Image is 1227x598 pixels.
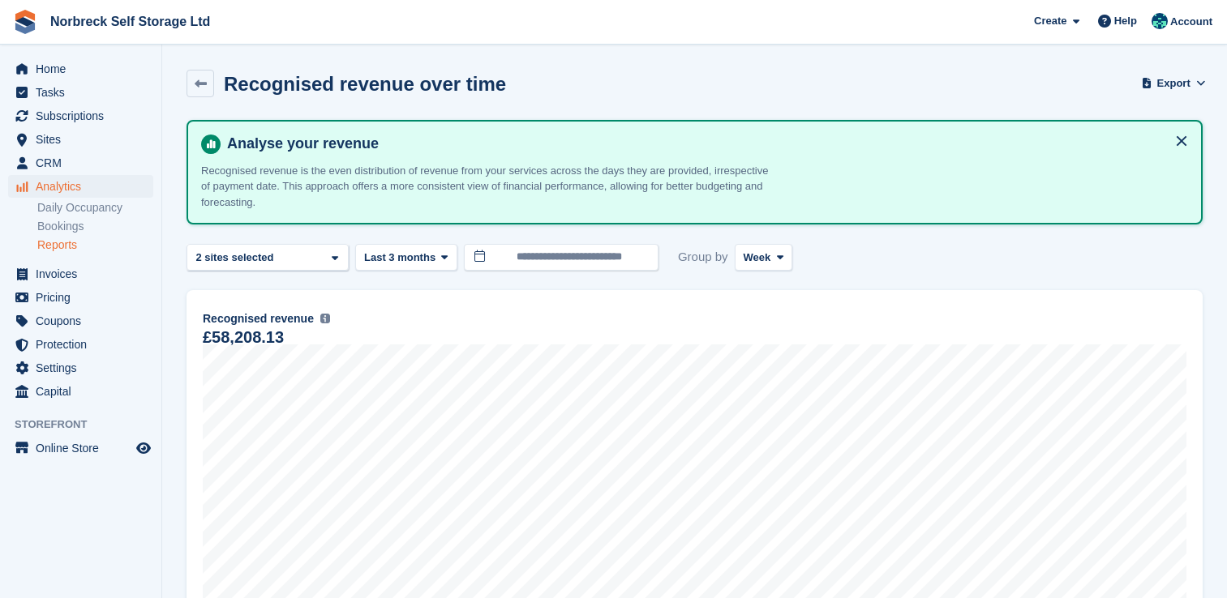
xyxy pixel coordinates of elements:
a: Preview store [134,438,153,458]
a: menu [8,380,153,403]
div: £58,208.13 [203,331,284,344]
h4: Analyse your revenue [221,135,1188,153]
span: Tasks [36,81,133,104]
span: Group by [678,244,728,271]
span: Recognised revenue [203,310,314,327]
a: Reports [37,237,153,253]
span: Export [1157,75,1191,92]
span: CRM [36,152,133,174]
a: menu [8,286,153,309]
div: 2 sites selected [193,250,280,266]
span: Analytics [36,175,133,198]
span: Invoices [36,263,133,285]
a: menu [8,58,153,80]
button: Export [1144,70,1203,96]
a: Bookings [37,219,153,234]
span: Storefront [15,416,161,433]
button: Last 3 months [355,244,457,271]
a: menu [8,310,153,332]
span: Settings [36,357,133,379]
span: Pricing [36,286,133,309]
span: Last 3 months [364,250,435,266]
a: Daily Occupancy [37,200,153,216]
img: stora-icon-8386f47178a22dfd0bd8f6a31ec36ba5ce8667c1dd55bd0f319d3a0aa187defe.svg [13,10,37,34]
a: menu [8,357,153,379]
a: Norbreck Self Storage Ltd [44,8,217,35]
span: Help [1114,13,1137,29]
span: Protection [36,333,133,356]
span: Create [1034,13,1066,29]
a: menu [8,81,153,104]
span: Capital [36,380,133,403]
span: Subscriptions [36,105,133,127]
p: Recognised revenue is the even distribution of revenue from your services across the days they ar... [201,163,769,211]
a: menu [8,175,153,198]
a: menu [8,128,153,151]
a: menu [8,437,153,459]
span: Coupons [36,310,133,332]
img: icon-info-grey-7440780725fd019a000dd9b08b2336e03edf1995a4989e88bcd33f0948082b44.svg [320,314,330,323]
span: Online Store [36,437,133,459]
img: Sally King [1152,13,1168,29]
span: Sites [36,128,133,151]
a: menu [8,152,153,174]
a: menu [8,263,153,285]
a: menu [8,105,153,127]
h2: Recognised revenue over time [224,73,506,95]
span: Account [1170,14,1212,30]
span: Week [744,250,771,266]
a: menu [8,333,153,356]
span: Home [36,58,133,80]
button: Week [735,244,792,271]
